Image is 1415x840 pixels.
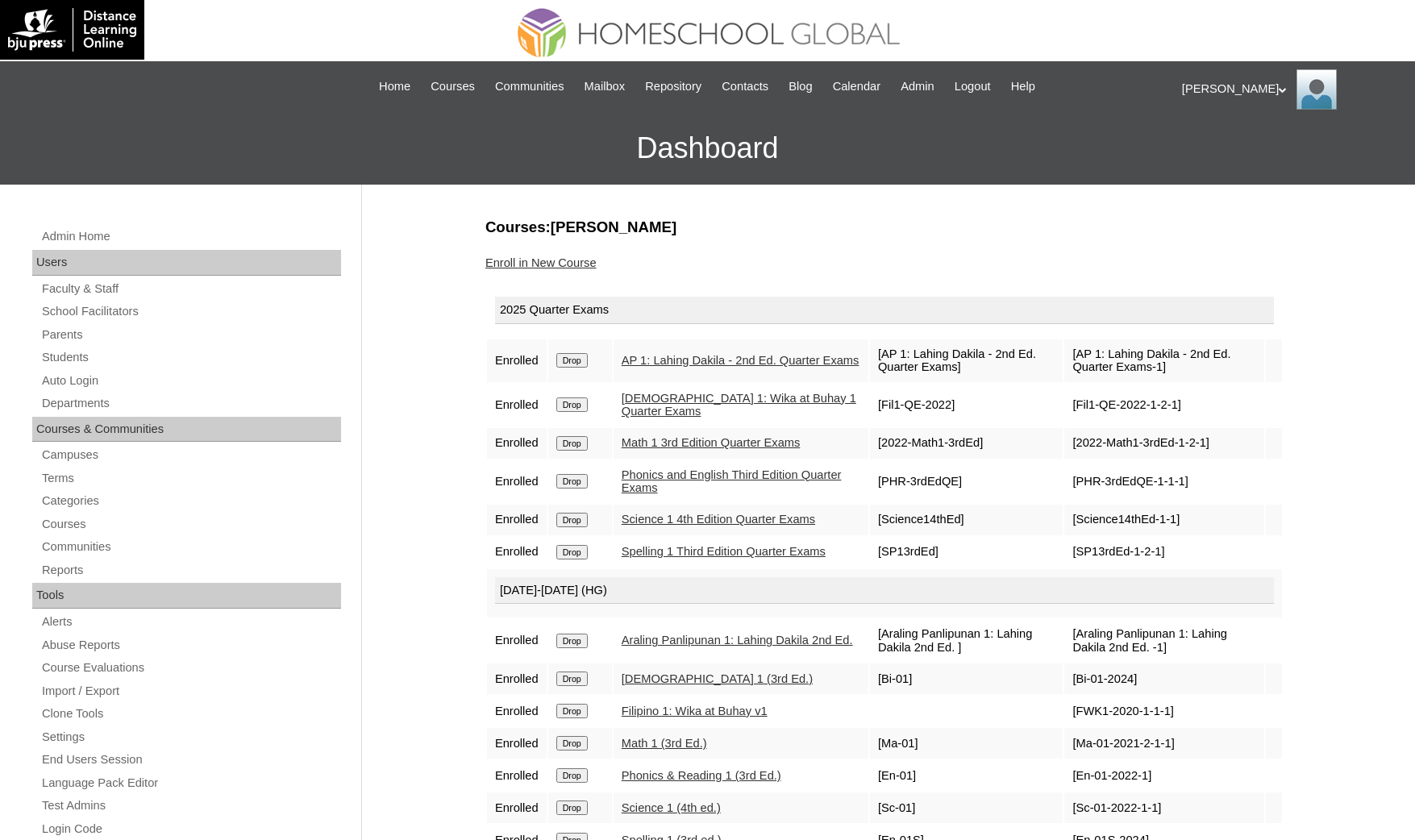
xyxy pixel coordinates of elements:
[485,217,1284,238] h3: Courses:[PERSON_NAME]
[1296,69,1337,110] img: Ariane Ebuen
[556,436,588,451] input: Drop
[40,301,341,322] a: School Facilitators
[1003,77,1043,96] a: Help
[1064,460,1263,503] td: [PHR-3rdEdQE-1-1-1]
[8,8,136,52] img: logo-white.png
[487,728,547,759] td: Enrolled
[1064,792,1263,823] td: [Sc-01-2022-1-1]
[1064,384,1263,426] td: [Fil1-QE-2022-1-2-1]
[825,77,889,96] a: Calendar
[556,545,588,559] input: Drop
[40,537,341,557] a: Communities
[1064,696,1263,726] td: [FWK1-2020-1-1-1]
[1064,619,1263,662] td: [Araling Panlipunan 1: Lahing Dakila 2nd Ed. -1]
[431,77,475,96] span: Courses
[495,577,1274,605] div: [DATE]-[DATE] (HG)
[870,428,1063,459] td: [2022-Math1-3rdEd]
[870,384,1063,426] td: [Fil1-QE-2022]
[40,491,341,511] a: Categories
[40,393,341,414] a: Departments
[32,583,341,609] div: Tools
[487,663,547,694] td: Enrolled
[622,513,815,526] a: Science 1 4th Edition Quarter Exams
[8,112,1407,185] h3: Dashboard
[955,77,991,96] span: Logout
[40,773,341,793] a: Language Pack Editor
[40,796,341,816] a: Test Admins
[622,545,826,558] a: Spelling 1 Third Edition Quarter Exams
[780,77,820,96] a: Blog
[714,77,776,96] a: Contacts
[585,77,626,96] span: Mailbox
[40,612,341,632] a: Alerts
[556,736,588,751] input: Drop
[40,658,341,678] a: Course Evaluations
[870,460,1063,503] td: [PHR-3rdEdQE]
[576,77,634,96] a: Mailbox
[1064,428,1263,459] td: [2022-Math1-3rdEd-1-2-1]
[556,634,588,648] input: Drop
[645,77,701,96] span: Repository
[622,468,842,495] a: Phonics and English Third Edition Quarter Exams
[487,760,547,791] td: Enrolled
[487,696,547,726] td: Enrolled
[495,77,564,96] span: Communities
[556,672,588,686] input: Drop
[40,279,341,299] a: Faculty & Staff
[556,397,588,412] input: Drop
[622,354,859,367] a: AP 1: Lahing Dakila - 2nd Ed. Quarter Exams
[1182,69,1399,110] div: [PERSON_NAME]
[622,392,856,418] a: [DEMOGRAPHIC_DATA] 1: Wika at Buhay 1 Quarter Exams
[40,704,341,724] a: Clone Tools
[40,681,341,701] a: Import / Export
[870,760,1063,791] td: [En-01]
[422,77,483,96] a: Courses
[487,505,547,535] td: Enrolled
[487,619,547,662] td: Enrolled
[870,537,1063,568] td: [SP13rdEd]
[487,792,547,823] td: Enrolled
[556,768,588,783] input: Drop
[789,77,812,96] span: Blog
[556,513,588,527] input: Drop
[1064,663,1263,694] td: [Bi-01-2024]
[487,428,547,459] td: Enrolled
[622,672,813,685] a: [DEMOGRAPHIC_DATA] 1 (3rd Ed.)
[40,727,341,747] a: Settings
[622,769,781,782] a: Phonics & Reading 1 (3rd Ed.)
[947,77,999,96] a: Logout
[833,77,880,96] span: Calendar
[40,227,341,247] a: Admin Home
[1064,505,1263,535] td: [Science14thEd-1-1]
[32,250,341,276] div: Users
[40,325,341,345] a: Parents
[622,737,707,750] a: Math 1 (3rd Ed.)
[622,436,801,449] a: Math 1 3rd Edition Quarter Exams
[487,537,547,568] td: Enrolled
[1064,760,1263,791] td: [En-01-2022-1]
[1011,77,1035,96] span: Help
[371,77,418,96] a: Home
[556,474,588,489] input: Drop
[622,801,721,814] a: Science 1 (4th ed.)
[556,800,588,815] input: Drop
[870,339,1063,382] td: [AP 1: Lahing Dakila - 2nd Ed. Quarter Exams]
[893,77,943,96] a: Admin
[722,77,768,96] span: Contacts
[40,371,341,391] a: Auto Login
[1064,537,1263,568] td: [SP13rdEd-1-2-1]
[40,347,341,368] a: Students
[32,417,341,443] div: Courses & Communities
[487,384,547,426] td: Enrolled
[485,256,597,269] a: Enroll in New Course
[1064,728,1263,759] td: [Ma-01-2021-2-1-1]
[637,77,710,96] a: Repository
[379,77,410,96] span: Home
[622,634,853,647] a: Araling Panlipunan 1: Lahing Dakila 2nd Ed.
[1064,339,1263,382] td: [AP 1: Lahing Dakila - 2nd Ed. Quarter Exams-1]
[40,635,341,655] a: Abuse Reports
[870,792,1063,823] td: [Sc-01]
[487,460,547,503] td: Enrolled
[40,514,341,534] a: Courses
[40,560,341,580] a: Reports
